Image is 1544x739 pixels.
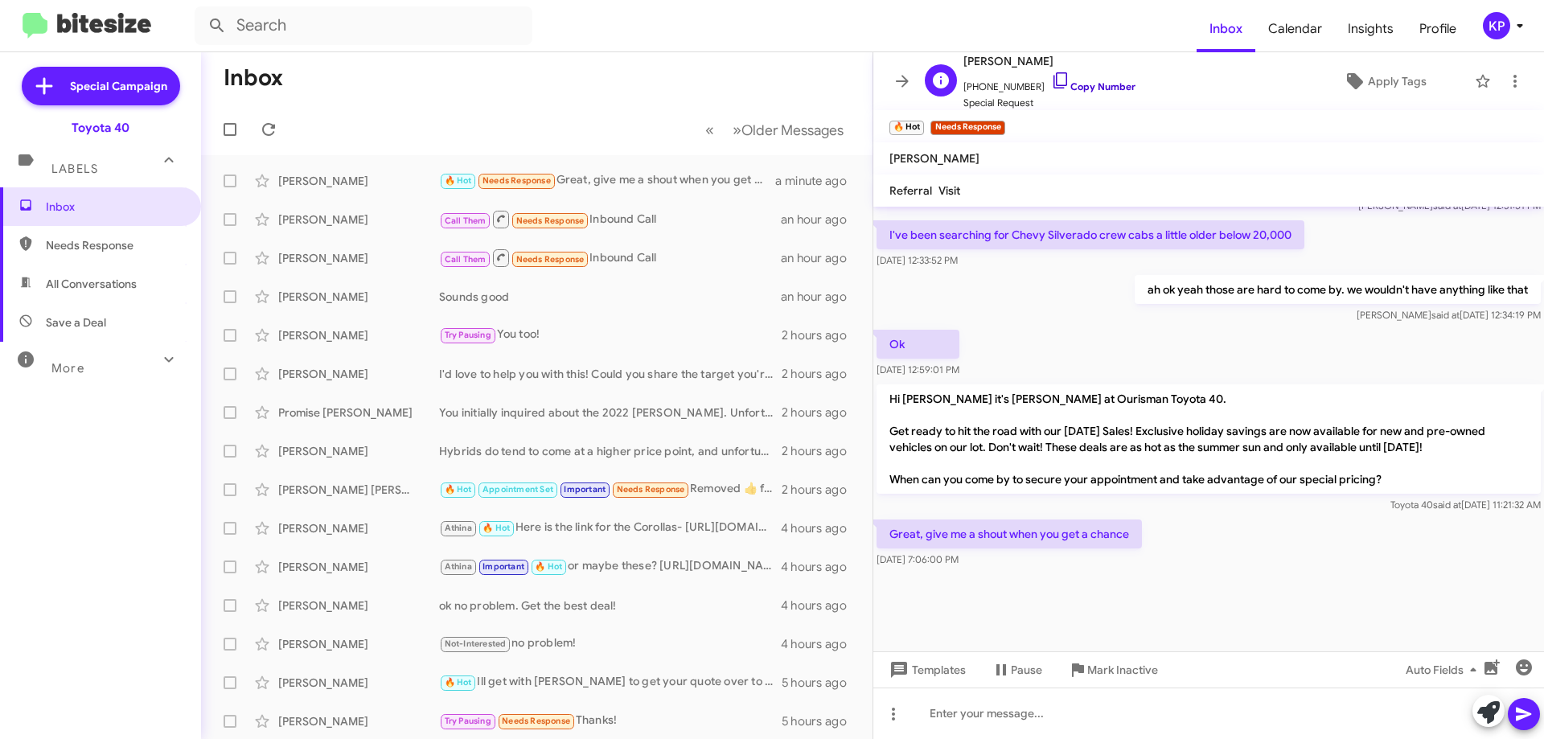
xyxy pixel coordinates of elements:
div: [PERSON_NAME] [278,520,439,536]
span: Appointment Set [482,484,553,495]
span: Special Request [963,95,1135,111]
div: [PERSON_NAME] [278,211,439,228]
span: said at [1431,309,1460,321]
span: [DATE] 12:33:52 PM [877,254,958,266]
div: 5 hours ago [782,675,860,691]
span: [PERSON_NAME] [889,151,979,166]
span: Needs Response [482,175,551,186]
div: [PERSON_NAME] [278,173,439,189]
button: Next [723,113,853,146]
a: Copy Number [1051,80,1135,92]
span: More [51,361,84,376]
div: Thanks! [439,712,782,730]
span: [PERSON_NAME] [963,51,1135,71]
span: Call Them [445,254,487,265]
span: Save a Deal [46,314,106,330]
span: Important [564,484,606,495]
div: ok no problem. Get the best deal! [439,597,781,614]
div: 4 hours ago [781,636,860,652]
div: no problem! [439,634,781,653]
div: Ill get with [PERSON_NAME] to get your quote over to you [439,673,782,692]
a: Inbox [1197,6,1255,52]
span: Athina [445,523,472,533]
span: Try Pausing [445,330,491,340]
span: Templates [886,655,966,684]
h1: Inbox [224,65,283,91]
span: Important [482,561,524,572]
div: KP [1483,12,1510,39]
button: Previous [696,113,724,146]
span: 🔥 Hot [445,175,472,186]
a: Special Campaign [22,67,180,105]
span: 🔥 Hot [482,523,510,533]
div: an hour ago [781,250,860,266]
div: 2 hours ago [782,327,860,343]
span: said at [1433,499,1461,511]
span: Call Them [445,216,487,226]
div: Great, give me a shout when you get a chance [439,171,775,190]
span: Needs Response [516,254,585,265]
p: ah ok yeah those are hard to come by. we wouldn't have anything like that [1135,275,1541,304]
div: Removed ‌👍‌ from “ I just left you a voicemail if you would like to talk about this. My adjustmen... [439,480,782,499]
span: Labels [51,162,98,176]
div: [PERSON_NAME] [278,366,439,382]
button: Mark Inactive [1055,655,1171,684]
span: Apply Tags [1368,67,1427,96]
div: 2 hours ago [782,366,860,382]
span: 🔥 Hot [445,677,472,688]
div: 2 hours ago [782,482,860,498]
div: 2 hours ago [782,404,860,421]
span: Needs Response [502,716,570,726]
small: 🔥 Hot [889,121,924,135]
div: I'd love to help you with this! Could you share the target you're aiming for so I can find someth... [439,366,782,382]
span: Needs Response [516,216,585,226]
div: [PERSON_NAME] [278,675,439,691]
div: Promise [PERSON_NAME] [278,404,439,421]
span: Athina [445,561,472,572]
button: Templates [873,655,979,684]
span: Toyota 40 [DATE] 11:21:32 AM [1390,499,1541,511]
div: an hour ago [781,289,860,305]
div: or maybe these? [URL][DOMAIN_NAME] [439,557,781,576]
a: Calendar [1255,6,1335,52]
a: Insights [1335,6,1406,52]
div: 4 hours ago [781,520,860,536]
span: 🔥 Hot [445,484,472,495]
span: Inbox [46,199,183,215]
span: All Conversations [46,276,137,292]
div: [PERSON_NAME] [278,289,439,305]
div: [PERSON_NAME] [278,250,439,266]
div: [PERSON_NAME] [278,597,439,614]
span: Pause [1011,655,1042,684]
nav: Page navigation example [696,113,853,146]
span: Try Pausing [445,716,491,726]
span: Special Campaign [70,78,167,94]
span: [PERSON_NAME] [DATE] 12:34:19 PM [1357,309,1541,321]
span: Auto Fields [1406,655,1483,684]
span: Needs Response [617,484,685,495]
p: Hi [PERSON_NAME] it's [PERSON_NAME] at Ourisman Toyota 40. Get ready to hit the road with our [DA... [877,384,1541,494]
button: Auto Fields [1393,655,1496,684]
button: Pause [979,655,1055,684]
div: 5 hours ago [782,713,860,729]
div: [PERSON_NAME] [278,559,439,575]
div: Toyota 40 [72,120,129,136]
div: 4 hours ago [781,559,860,575]
p: Great, give me a shout when you get a chance [877,519,1142,548]
div: Sounds good [439,289,781,305]
span: » [733,120,741,140]
div: You too! [439,326,782,344]
div: [PERSON_NAME] [278,327,439,343]
div: You initially inquired about the 2022 [PERSON_NAME]. Unfortunately, that one did sell. We have a ... [439,404,782,421]
a: Profile [1406,6,1469,52]
span: 🔥 Hot [535,561,562,572]
small: Needs Response [930,121,1004,135]
span: Needs Response [46,237,183,253]
span: [DATE] 12:59:01 PM [877,363,959,376]
p: I've been searching for Chevy Silverado crew cabs a little older below 20,000 [877,220,1304,249]
button: KP [1469,12,1526,39]
div: a minute ago [775,173,860,189]
div: 4 hours ago [781,597,860,614]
